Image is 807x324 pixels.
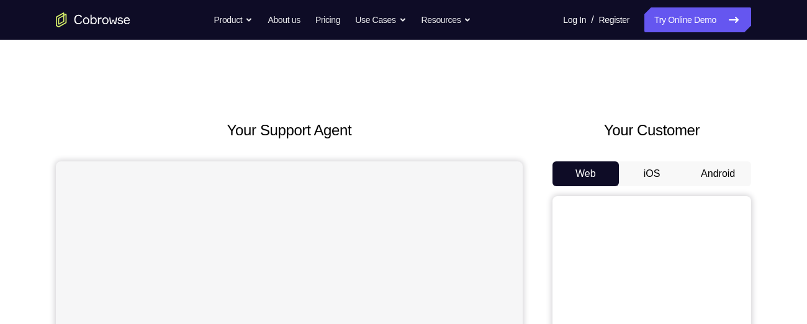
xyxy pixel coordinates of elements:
a: Pricing [315,7,340,32]
a: Log In [563,7,586,32]
button: Use Cases [355,7,406,32]
span: / [591,12,593,27]
a: Go to the home page [56,12,130,27]
button: Android [685,161,751,186]
a: About us [268,7,300,32]
h2: Your Customer [552,119,751,142]
a: Try Online Demo [644,7,751,32]
a: Register [599,7,629,32]
button: Product [214,7,253,32]
button: Resources [422,7,472,32]
button: Web [552,161,619,186]
h2: Your Support Agent [56,119,523,142]
button: iOS [619,161,685,186]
